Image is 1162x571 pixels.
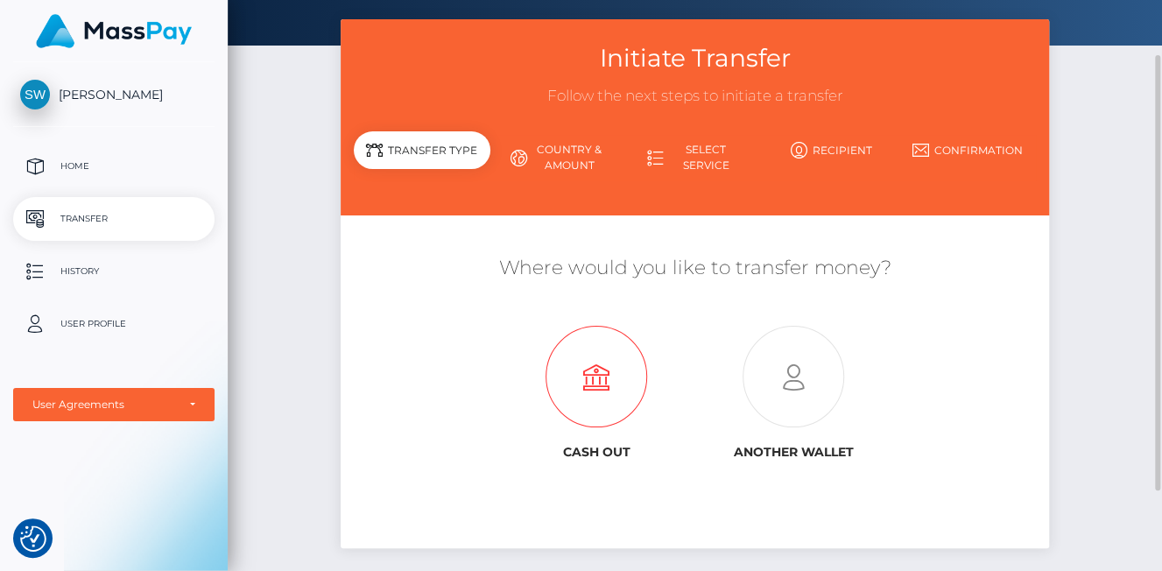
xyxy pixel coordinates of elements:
h6: Another wallet [708,445,878,460]
h3: Initiate Transfer [354,41,1036,75]
a: History [13,250,215,293]
img: MassPay [36,14,192,48]
p: History [20,258,208,285]
div: Transfer Type [354,131,490,169]
a: Select Service [627,135,764,180]
h6: Cash out [511,445,682,460]
p: Transfer [20,206,208,232]
a: Home [13,145,215,188]
a: Transfer [13,197,215,241]
img: Revisit consent button [20,525,46,552]
a: Confirmation [899,135,1036,166]
div: User Agreements [32,398,176,412]
h3: Follow the next steps to initiate a transfer [354,86,1036,107]
a: Transfer Type [354,135,490,180]
button: Consent Preferences [20,525,46,552]
a: User Profile [13,302,215,346]
p: Home [20,153,208,180]
p: User Profile [20,311,208,337]
h5: Where would you like to transfer money? [354,255,1036,282]
button: User Agreements [13,388,215,421]
a: Recipient [763,135,899,166]
span: [PERSON_NAME] [13,87,215,102]
a: Country & Amount [490,135,627,180]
